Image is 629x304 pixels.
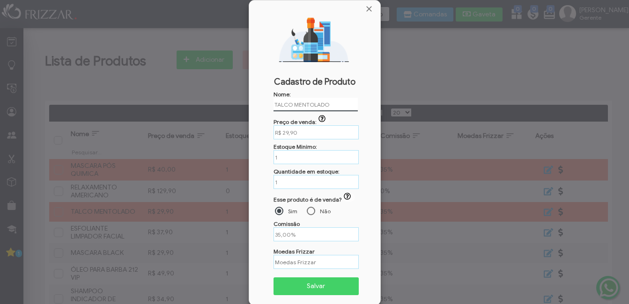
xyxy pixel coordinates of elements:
[255,77,375,87] span: Cadastro de Produto
[288,208,297,215] label: Sim
[274,143,317,150] label: Estoque Minimo:
[274,91,291,98] label: Nome:
[274,196,342,203] span: Esse produto é de venda?
[274,168,340,175] label: Quantidade em estoque:
[274,255,359,269] input: Moedas Frizzar
[320,208,331,215] label: Não
[274,118,330,125] label: Preço de venda:
[274,277,359,295] button: Salvar
[274,220,300,227] label: Comissão
[274,150,359,164] input: Você receberá um aviso quando o seu estoque atingir o estoque mínimo.
[342,193,355,202] button: ui-button
[274,98,358,111] input: Nome
[280,279,353,293] span: Salvar
[364,4,374,14] a: Fechar
[274,248,315,255] label: Moedas Frizzar
[274,175,359,189] input: Quandidade em estoque
[256,15,373,62] img: Novo Produto
[274,227,359,241] input: Comissão
[317,115,330,124] button: Preço de venda:
[274,125,359,139] input: Caso seja um produto de uso quanto você cobra por dose aplicada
